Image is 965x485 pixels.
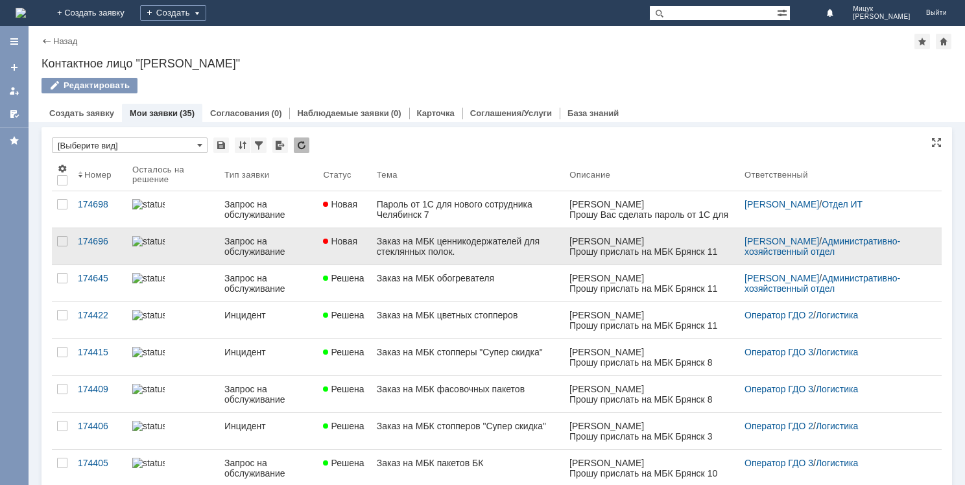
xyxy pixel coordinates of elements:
[816,458,858,468] a: Логистика
[73,413,127,449] a: 174406
[219,302,318,338] a: Инцидент
[132,165,204,184] div: Осталось на решение
[318,191,371,228] a: Новая
[417,108,455,118] a: Карточка
[127,376,219,412] a: statusbar-100 (1).png
[73,191,127,228] a: 174698
[377,421,560,431] div: Заказ на МБК стопперов "Супер скидка"
[224,384,313,405] div: Запрос на обслуживание
[16,8,26,18] a: Перейти на домашнюю страницу
[318,302,371,338] a: Решена
[127,339,219,375] a: statusbar-100 (1).png
[318,265,371,302] a: Решена
[78,458,122,468] div: 174405
[816,310,858,320] a: Логистика
[73,376,127,412] a: 174409
[914,34,930,49] div: Добавить в избранное
[73,265,127,302] a: 174645
[49,108,114,118] a: Создать заявку
[745,384,813,394] a: Оператор ГДО 3
[318,339,371,375] a: Решена
[569,170,610,180] div: Описание
[745,458,926,468] div: /
[372,302,565,338] a: Заказ на МБК цветных стопперов
[132,310,165,320] img: statusbar-100 (1).png
[372,228,565,265] a: Заказ на МБК ценникодержателей для стеклянных полок.
[132,347,165,357] img: statusbar-100 (1).png
[853,13,911,21] span: [PERSON_NAME]
[127,302,219,338] a: statusbar-100 (1).png
[323,170,351,180] div: Статус
[777,6,790,18] span: Расширенный поиск
[16,8,26,18] img: logo
[745,273,926,294] div: /
[219,191,318,228] a: Запрос на обслуживание
[372,265,565,302] a: Заказ на МБК обогревателя
[272,108,282,118] div: (0)
[219,265,318,302] a: Запрос на обслуживание
[323,347,364,357] span: Решена
[130,108,178,118] a: Мои заявки
[745,421,926,431] div: /
[745,273,819,283] a: [PERSON_NAME]
[42,57,952,70] div: Контактное лицо "[PERSON_NAME]"
[745,347,813,357] a: Оператор ГДО 3
[224,236,313,257] div: Запрос на обслуживание
[224,199,313,220] div: Запрос на обслуживание
[470,108,552,118] a: Соглашения/Услуги
[132,421,165,431] img: statusbar-60 (1).png
[377,236,560,257] div: Заказ на МБК ценникодержателей для стеклянных полок.
[816,421,858,431] a: Логистика
[377,347,560,357] div: Заказ на МБК стопперы "Супер скидка"
[73,339,127,375] a: 174415
[224,310,313,320] div: Инцидент
[377,273,560,283] div: Заказ на МБК обогревателя
[78,421,122,431] div: 174406
[272,137,288,153] div: Экспорт списка
[297,108,388,118] a: Наблюдаемые заявки
[78,310,122,320] div: 174422
[739,158,931,191] th: Ответственный
[745,273,900,294] a: Административно-хозяйственный отдел
[745,458,813,468] a: Оператор ГДО 3
[132,273,165,283] img: statusbar-100 (1).png
[140,5,206,21] div: Создать
[745,421,813,431] a: Оператор ГДО 2
[323,273,364,283] span: Решена
[219,339,318,375] a: Инцидент
[224,347,313,357] div: Инцидент
[84,170,112,180] div: Номер
[745,310,813,320] a: Оператор ГДО 2
[816,347,858,357] a: Логистика
[745,384,926,394] div: /
[323,384,364,394] span: Решена
[127,413,219,449] a: statusbar-60 (1).png
[323,421,364,431] span: Решена
[78,273,122,283] div: 174645
[219,413,318,449] a: Инцидент
[127,191,219,228] a: statusbar-100 (1).png
[73,158,127,191] th: Номер
[931,137,942,148] div: На всю страницу
[318,413,371,449] a: Решена
[127,228,219,265] a: statusbar-100 (1).png
[745,236,926,257] div: /
[745,310,926,320] div: /
[323,236,357,246] span: Новая
[372,413,565,449] a: Заказ на МБК стопперов "Супер скидка"
[853,5,911,13] span: Мицук
[294,137,309,153] div: Обновлять список
[127,265,219,302] a: statusbar-100 (1).png
[567,108,619,118] a: База знаний
[180,108,195,118] div: (35)
[323,458,364,468] span: Решена
[391,108,401,118] div: (0)
[127,158,219,191] th: Осталось на решение
[372,191,565,228] a: Пароль от 1С для нового сотрудника Челябинск 7
[377,199,560,220] div: Пароль от 1С для нового сотрудника Челябинск 7
[251,137,267,153] div: Фильтрация...
[78,199,122,209] div: 174698
[224,273,313,294] div: Запрос на обслуживание
[73,302,127,338] a: 174422
[219,228,318,265] a: Запрос на обслуживание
